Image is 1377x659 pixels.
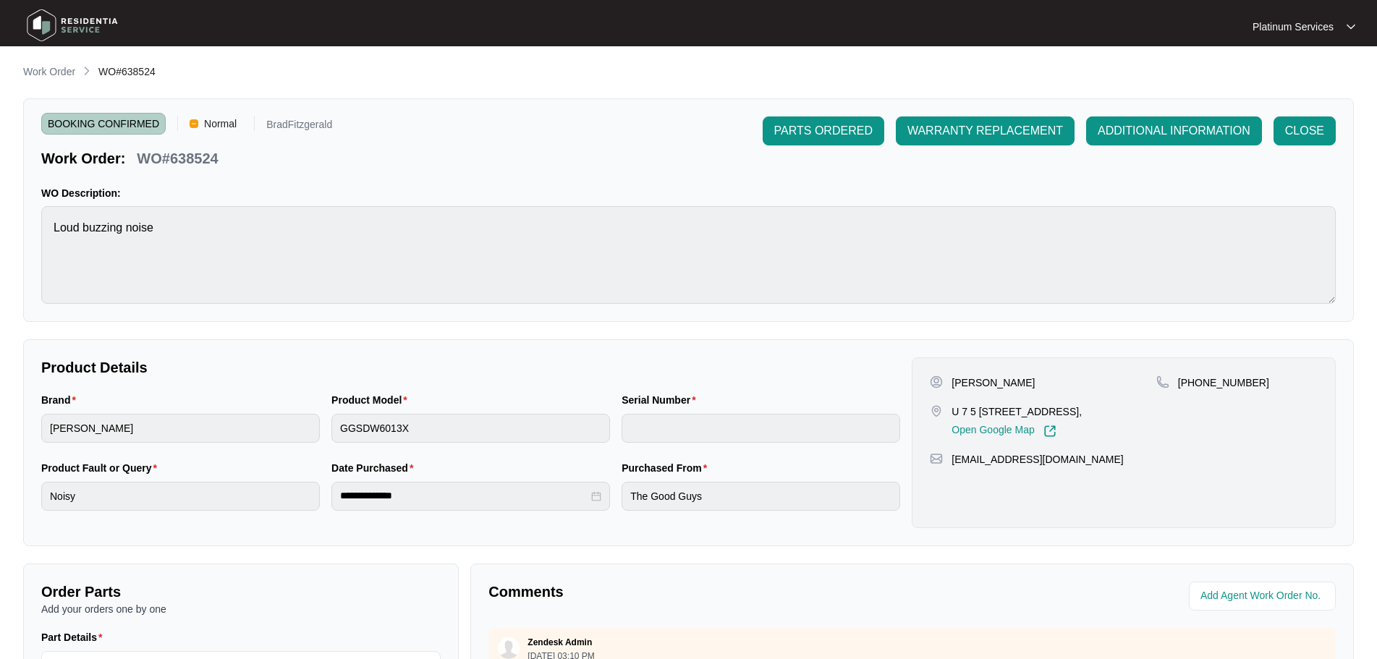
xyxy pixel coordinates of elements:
[98,66,156,77] span: WO#638524
[1156,375,1169,388] img: map-pin
[528,637,592,648] p: Zendesk Admin
[340,488,588,503] input: Date Purchased
[137,148,218,169] p: WO#638524
[331,393,413,407] label: Product Model
[23,64,75,79] p: Work Order
[1200,587,1327,605] input: Add Agent Work Order No.
[331,414,610,443] input: Product Model
[1098,122,1250,140] span: ADDITIONAL INFORMATION
[41,393,82,407] label: Brand
[41,414,320,443] input: Brand
[41,582,441,602] p: Order Parts
[1285,122,1324,140] span: CLOSE
[930,452,943,465] img: map-pin
[190,119,198,128] img: Vercel Logo
[81,65,93,77] img: chevron-right
[774,122,873,140] span: PARTS ORDERED
[498,637,520,659] img: user.svg
[41,357,900,378] p: Product Details
[622,482,900,511] input: Purchased From
[41,148,125,169] p: Work Order:
[198,113,242,135] span: Normal
[1347,23,1355,30] img: dropdown arrow
[1274,116,1336,145] button: CLOSE
[41,630,109,645] label: Part Details
[41,602,441,616] p: Add your orders one by one
[20,64,78,80] a: Work Order
[952,404,1082,419] p: U 7 5 [STREET_ADDRESS],
[1043,425,1056,438] img: Link-External
[1178,375,1269,390] p: [PHONE_NUMBER]
[952,425,1056,438] a: Open Google Map
[896,116,1075,145] button: WARRANTY REPLACEMENT
[41,206,1336,304] textarea: Loud buzzing noise
[952,375,1035,390] p: [PERSON_NAME]
[41,186,1336,200] p: WO Description:
[1086,116,1262,145] button: ADDITIONAL INFORMATION
[41,482,320,511] input: Product Fault or Query
[907,122,1063,140] span: WARRANTY REPLACEMENT
[930,404,943,417] img: map-pin
[1253,20,1334,34] p: Platinum Services
[266,119,332,135] p: BradFitzgerald
[763,116,884,145] button: PARTS ORDERED
[622,393,701,407] label: Serial Number
[22,4,123,47] img: residentia service logo
[488,582,902,602] p: Comments
[952,452,1123,467] p: [EMAIL_ADDRESS][DOMAIN_NAME]
[622,414,900,443] input: Serial Number
[41,461,163,475] label: Product Fault or Query
[331,461,419,475] label: Date Purchased
[41,113,166,135] span: BOOKING CONFIRMED
[622,461,713,475] label: Purchased From
[930,375,943,388] img: user-pin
